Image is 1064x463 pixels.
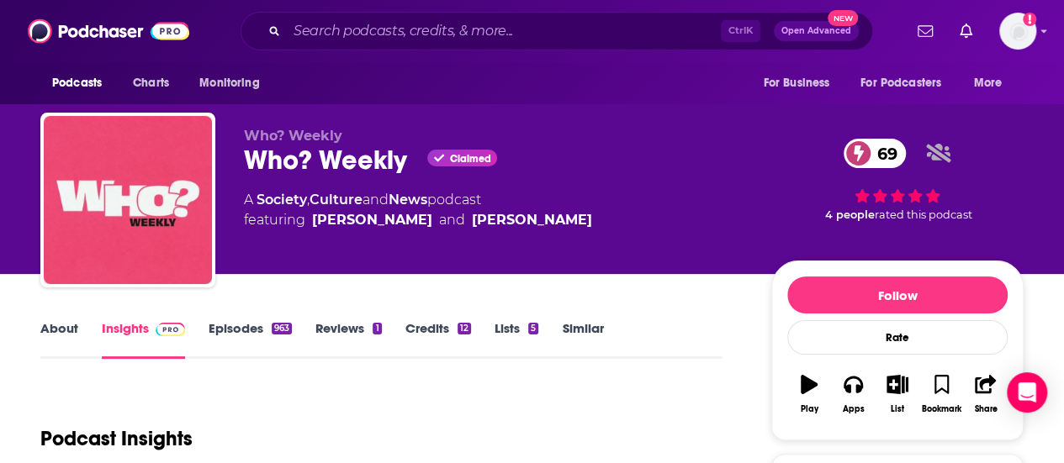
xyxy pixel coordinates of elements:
img: Podchaser Pro [156,323,185,336]
div: 69 4 peoplerated this podcast [771,128,1024,232]
a: Show notifications dropdown [911,17,940,45]
a: About [40,320,78,359]
div: Open Intercom Messenger [1007,372,1047,413]
button: Follow [787,276,1008,313]
span: featuring [244,210,592,230]
div: Share [974,404,997,414]
span: 4 people [825,208,875,221]
a: Show notifications dropdown [953,17,979,45]
div: Rate [787,320,1008,355]
button: open menu [850,67,966,99]
a: Lists5 [495,320,538,359]
button: Open AdvancedNew [774,21,859,41]
div: 5 [528,323,538,334]
button: open menu [962,67,1024,99]
span: , [307,192,310,208]
span: Ctrl K [721,20,760,42]
span: and [363,192,389,208]
span: 69 [860,139,906,168]
button: Show profile menu [999,13,1036,50]
span: For Business [763,71,829,95]
a: News [389,192,427,208]
div: Bookmark [922,404,961,414]
div: Play [801,404,818,414]
div: Search podcasts, credits, & more... [241,12,873,50]
a: Culture [310,192,363,208]
span: Open Advanced [781,27,851,35]
button: open menu [188,67,281,99]
img: User Profile [999,13,1036,50]
div: 1 [373,323,381,334]
h1: Podcast Insights [40,426,193,451]
button: Play [787,364,831,424]
button: Apps [831,364,875,424]
svg: Add a profile image [1023,13,1036,26]
span: More [974,71,1003,95]
button: open menu [751,67,850,99]
button: Bookmark [919,364,963,424]
button: List [876,364,919,424]
span: and [439,210,465,230]
a: Similar [562,320,603,359]
button: Share [964,364,1008,424]
span: For Podcasters [860,71,941,95]
span: Logged in as AtriaBooks [999,13,1036,50]
a: Charts [122,67,179,99]
span: New [828,10,858,26]
div: A podcast [244,190,592,230]
div: Apps [843,404,865,414]
a: Lindsey Weber [472,210,592,230]
button: open menu [40,67,124,99]
img: Who? Weekly [44,116,212,284]
a: 69 [844,139,906,168]
a: Episodes963 [209,320,292,359]
a: InsightsPodchaser Pro [102,320,185,359]
a: Bobby Finger [312,210,432,230]
span: Claimed [449,155,490,163]
span: Charts [133,71,169,95]
span: Podcasts [52,71,102,95]
div: 12 [458,323,471,334]
a: Reviews1 [315,320,381,359]
span: Monitoring [199,71,259,95]
span: rated this podcast [875,208,972,221]
span: Who? Weekly [244,128,342,144]
input: Search podcasts, credits, & more... [287,18,721,45]
div: List [891,404,904,414]
div: 963 [272,323,292,334]
img: Podchaser - Follow, Share and Rate Podcasts [28,15,189,47]
a: Society [257,192,307,208]
a: Credits12 [405,320,471,359]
